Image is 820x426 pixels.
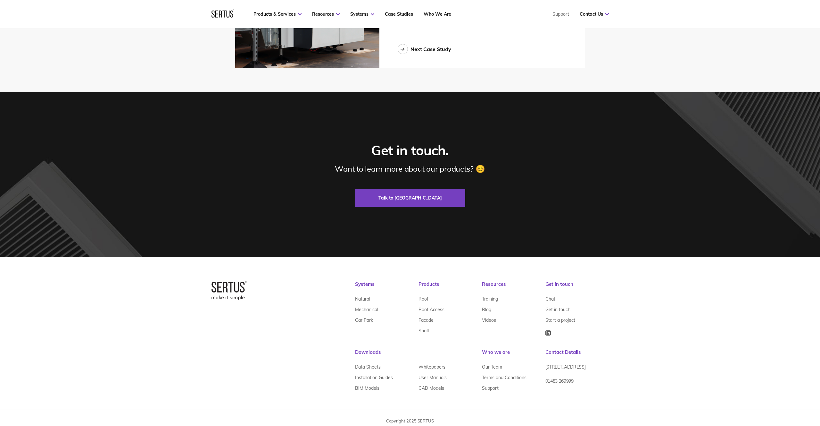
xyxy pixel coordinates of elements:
a: Roof Access [418,304,444,315]
div: Who we are [482,349,545,362]
div: Get in touch. [371,142,449,159]
a: Resources [312,11,340,17]
a: Shaft [418,326,430,336]
a: Start a project [545,315,575,326]
a: Videos [482,315,496,326]
a: Case Studies [385,11,413,17]
a: Whitepapers [418,362,445,372]
div: Contact Details [545,349,609,362]
a: Next Case Study [398,44,451,54]
a: Who We Are [424,11,451,17]
a: Training [482,294,498,304]
div: Systems [355,281,418,294]
a: Data Sheets [355,362,381,372]
a: Chat [545,294,555,304]
a: Blog [482,304,491,315]
div: Products [418,281,482,294]
div: Get in touch [545,281,609,294]
a: Get in touch [545,304,570,315]
a: Systems [350,11,374,17]
iframe: Chat Widget [788,395,820,426]
div: Want to learn more about our products? 😊 [335,164,485,174]
a: Roof [418,294,428,304]
a: 01483 269999 [545,376,574,391]
a: BIM Models [355,383,379,394]
a: User Manuals [418,372,447,383]
a: Car Park [355,315,373,326]
a: Terms and Conditions [482,372,526,383]
a: Support [552,11,569,17]
a: Facade [418,315,434,326]
img: logo-box-2bec1e6d7ed5feb70a4f09a85fa1bbdd.png [211,281,247,300]
a: Contact Us [580,11,609,17]
div: Next Case Study [410,46,451,52]
a: Support [482,383,499,394]
a: Installation Guides [355,372,393,383]
a: Mechanical [355,304,378,315]
span: [STREET_ADDRESS] [545,364,586,370]
a: Our Team [482,362,502,372]
a: Talk to [GEOGRAPHIC_DATA] [355,189,465,207]
a: Products & Services [253,11,302,17]
div: Resources [482,281,545,294]
div: Downloads [355,349,482,362]
img: Icon [545,330,551,336]
a: CAD Models [418,383,444,394]
a: Natural [355,294,370,304]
